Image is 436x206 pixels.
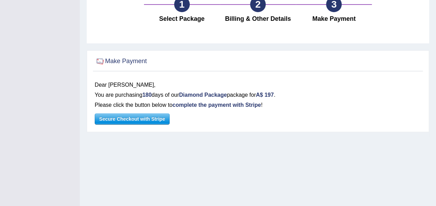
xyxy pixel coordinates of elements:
[223,16,292,23] h4: Billing & Other Details
[142,92,152,98] b: 180
[147,16,216,23] h4: Select Package
[172,102,261,108] b: complete the payment with Stripe
[95,90,421,110] p: You are purchasing days of our package for . Please click the button below to !
[95,80,421,90] div: Dear [PERSON_NAME],
[95,114,169,124] span: Secure Checkout with Stripe
[179,92,227,98] b: Diamond Package
[256,92,274,98] b: A$ 197
[299,16,368,23] h4: Make Payment
[95,56,147,67] h2: Make Payment
[95,113,170,125] button: Secure Checkout with Stripe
